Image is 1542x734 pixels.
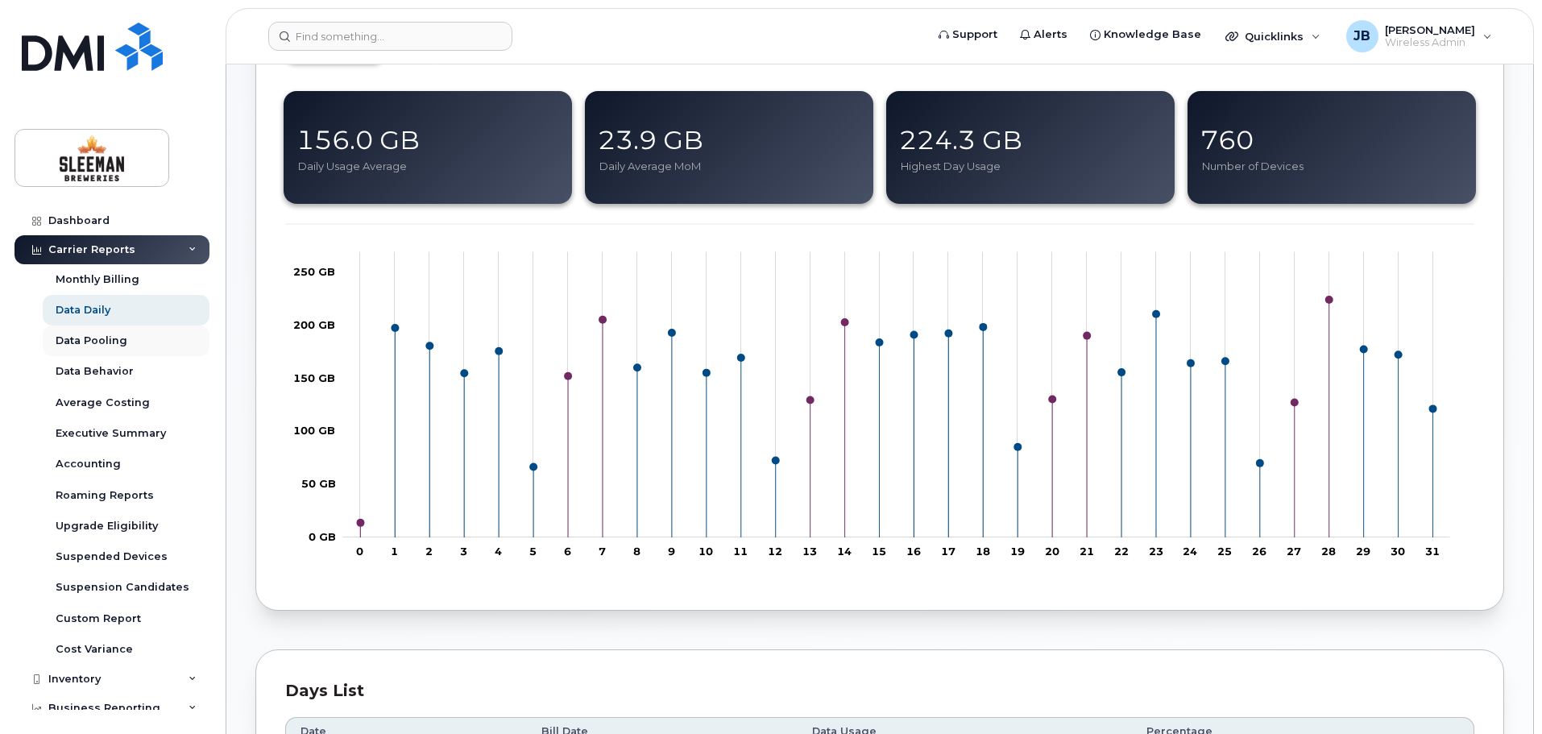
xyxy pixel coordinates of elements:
[1034,27,1067,43] span: Alerts
[1183,545,1197,558] tspan: 24
[899,159,1165,174] div: Highest Day Usage
[1149,545,1163,558] tspan: 23
[668,545,675,558] tspan: 9
[633,545,640,558] tspan: 8
[1217,545,1232,558] tspan: 25
[285,679,364,703] div: Days List
[1353,27,1370,46] span: JB
[1079,19,1212,51] a: Knowledge Base
[1356,545,1370,558] tspan: 29
[906,545,921,558] tspan: 16
[599,545,606,558] tspan: 7
[1335,20,1503,52] div: Jose Benedith
[296,122,562,159] div: 156.0 GB
[529,545,537,558] tspan: 5
[309,530,336,543] tspan: 0 GB
[1425,545,1440,558] tspan: 31
[293,371,335,384] g: undefined GB
[425,545,433,558] tspan: 2
[837,545,852,558] tspan: 14
[1287,545,1301,558] tspan: 27
[872,545,886,558] tspan: 15
[1009,19,1079,51] a: Alerts
[1104,27,1201,43] span: Knowledge Base
[293,252,1450,558] g: Chart
[301,477,336,490] g: undefined GB
[391,545,398,558] tspan: 1
[293,424,335,437] tspan: 100 GB
[1245,30,1304,43] span: Quicklinks
[293,265,335,278] g: undefined GB
[899,122,1165,159] div: 224.3 GB
[1321,545,1336,558] tspan: 28
[293,265,335,278] tspan: 250 GB
[1010,545,1025,558] tspan: 19
[1214,20,1332,52] div: Quicklinks
[1391,545,1405,558] tspan: 30
[952,27,997,43] span: Support
[768,545,782,558] tspan: 12
[293,424,335,437] g: undefined GB
[1200,159,1466,174] div: Number of Devices
[976,545,990,558] tspan: 18
[1045,545,1059,558] tspan: 20
[1252,545,1266,558] tspan: 26
[1080,545,1094,558] tspan: 21
[927,19,1009,51] a: Support
[293,318,335,331] tspan: 200 GB
[1385,36,1475,49] span: Wireless Admin
[296,159,562,174] div: Daily Usage Average
[1114,545,1129,558] tspan: 22
[733,545,748,558] tspan: 11
[941,545,955,558] tspan: 17
[598,159,864,174] div: Daily Average MoM
[802,545,817,558] tspan: 13
[309,530,336,543] g: undefined GB
[564,545,571,558] tspan: 6
[495,545,502,558] tspan: 4
[1200,122,1466,159] div: 760
[268,22,512,51] input: Find something...
[698,545,713,558] tspan: 10
[460,545,467,558] tspan: 3
[293,371,335,384] tspan: 150 GB
[356,545,363,558] tspan: 0
[1385,23,1475,36] span: [PERSON_NAME]
[598,122,864,159] div: 23.9 GB
[293,318,335,331] g: undefined GB
[360,300,1433,537] g: Total
[301,477,336,490] tspan: 50 GB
